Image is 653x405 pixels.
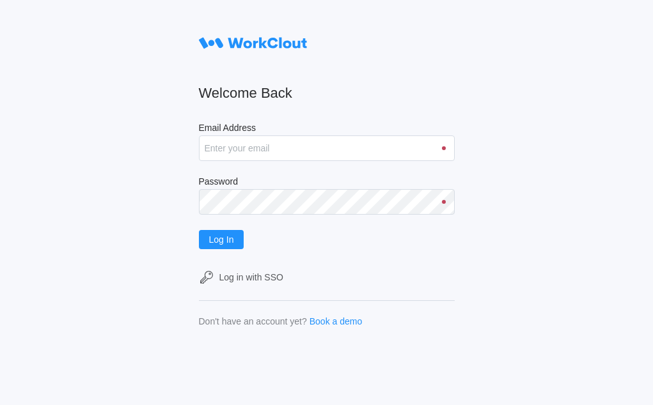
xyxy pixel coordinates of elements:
[199,84,455,102] h2: Welcome Back
[199,135,455,161] input: Enter your email
[199,176,455,189] label: Password
[199,270,455,285] a: Log in with SSO
[310,316,363,326] a: Book a demo
[199,230,244,249] button: Log In
[219,272,283,282] div: Log in with SSO
[199,316,307,326] div: Don't have an account yet?
[209,235,234,244] span: Log In
[199,123,455,135] label: Email Address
